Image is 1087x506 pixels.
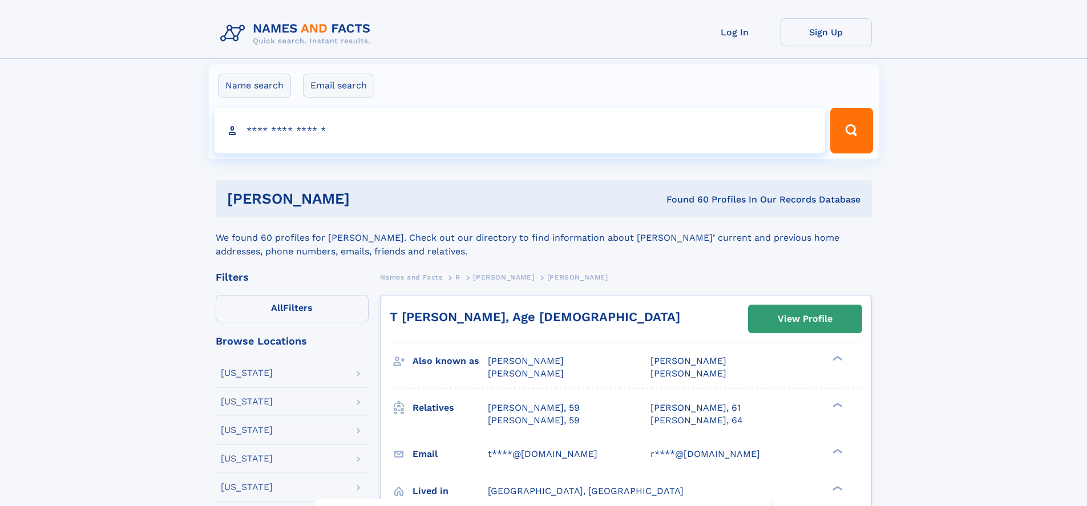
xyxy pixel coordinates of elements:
[473,273,534,281] span: [PERSON_NAME]
[830,401,843,408] div: ❯
[216,336,369,346] div: Browse Locations
[455,273,460,281] span: R
[749,305,862,333] a: View Profile
[221,426,273,435] div: [US_STATE]
[271,302,283,313] span: All
[413,398,488,418] h3: Relatives
[473,270,534,284] a: [PERSON_NAME]
[778,306,833,332] div: View Profile
[215,108,826,153] input: search input
[413,351,488,371] h3: Also known as
[830,447,843,455] div: ❯
[380,270,443,284] a: Names and Facts
[221,454,273,463] div: [US_STATE]
[218,74,291,98] label: Name search
[488,414,580,427] a: [PERSON_NAME], 59
[650,368,726,379] span: [PERSON_NAME]
[390,310,680,324] a: T [PERSON_NAME], Age [DEMOGRAPHIC_DATA]
[650,402,741,414] a: [PERSON_NAME], 61
[413,444,488,464] h3: Email
[227,192,508,206] h1: [PERSON_NAME]
[488,368,564,379] span: [PERSON_NAME]
[547,273,608,281] span: [PERSON_NAME]
[216,295,369,322] label: Filters
[221,483,273,492] div: [US_STATE]
[303,74,374,98] label: Email search
[216,18,380,49] img: Logo Names and Facts
[216,217,872,258] div: We found 60 profiles for [PERSON_NAME]. Check out our directory to find information about [PERSON...
[488,355,564,366] span: [PERSON_NAME]
[830,355,843,362] div: ❯
[455,270,460,284] a: R
[689,18,781,46] a: Log In
[221,369,273,378] div: [US_STATE]
[650,414,743,427] a: [PERSON_NAME], 64
[830,108,872,153] button: Search Button
[830,484,843,492] div: ❯
[216,272,369,282] div: Filters
[488,402,580,414] a: [PERSON_NAME], 59
[781,18,872,46] a: Sign Up
[413,481,488,501] h3: Lived in
[650,355,726,366] span: [PERSON_NAME]
[488,485,684,496] span: [GEOGRAPHIC_DATA], [GEOGRAPHIC_DATA]
[221,397,273,406] div: [US_STATE]
[508,193,860,206] div: Found 60 Profiles In Our Records Database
